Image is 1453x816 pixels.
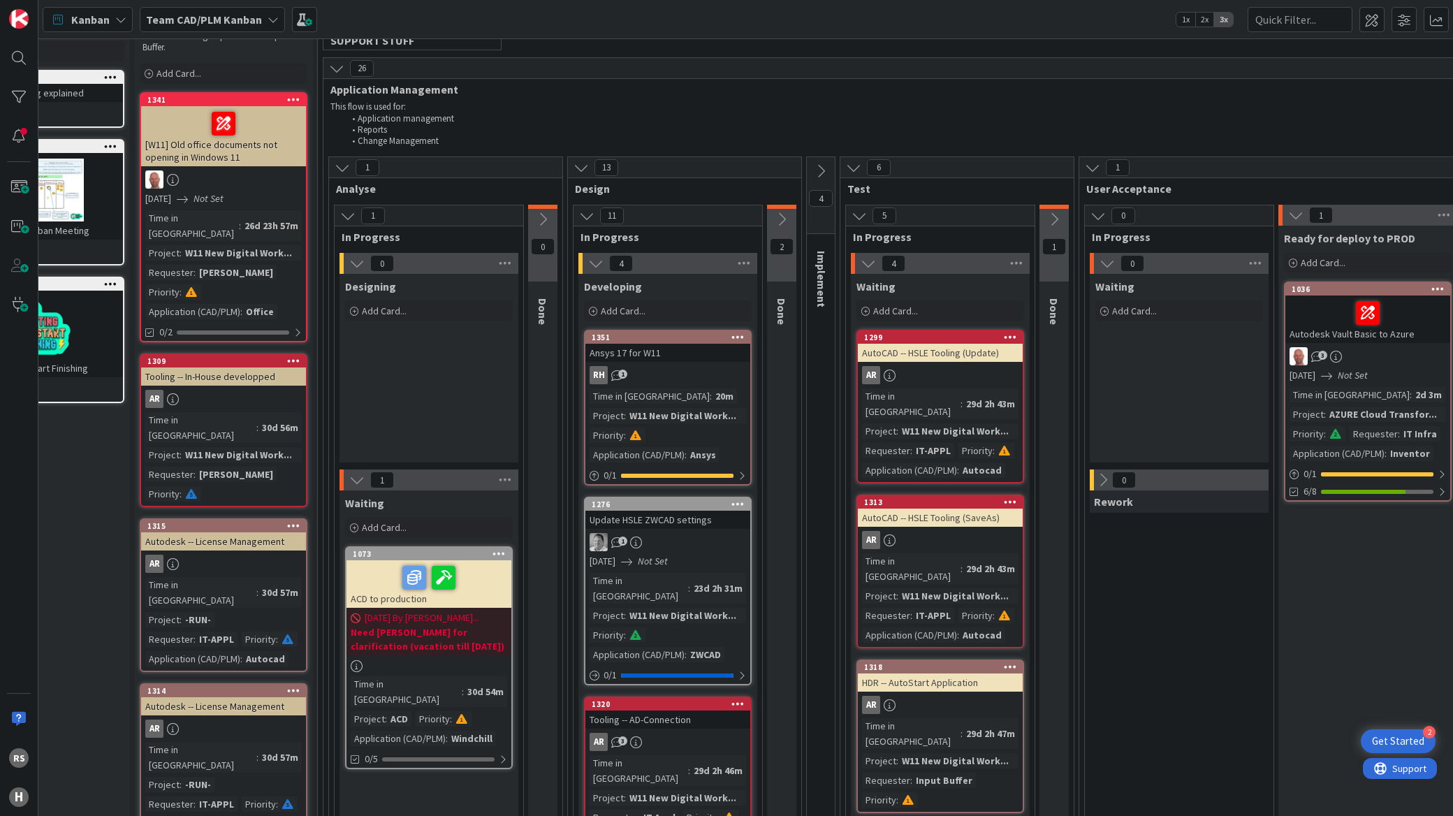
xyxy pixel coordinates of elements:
div: 1320Tooling -- AD-Connection [585,698,750,729]
div: Time in [GEOGRAPHIC_DATA] [145,412,256,443]
div: Priority [242,796,276,812]
span: : [896,792,898,808]
div: [W11] Old office documents not opening in Windows 11 [141,106,306,166]
div: Project [590,408,624,423]
span: Add Card... [1301,256,1345,269]
div: Autodesk Vault Basic to Azure [1285,296,1450,343]
div: Input Buffer [912,773,976,788]
div: Priority [416,711,450,727]
div: Project [145,447,180,462]
span: 1 [1309,207,1333,224]
div: RK [1285,347,1450,365]
a: 1036Autodesk Vault Basic to AzureRK[DATE]Not SetTime in [GEOGRAPHIC_DATA]:2d 3mProject:AZURE Clou... [1284,282,1452,502]
a: 1351Ansys 17 for W11RHTime in [GEOGRAPHIC_DATA]:20mProject:W11 New Digital Work...Priority:Applic... [584,330,752,486]
span: User Acceptance [1086,182,1445,196]
div: Time in [GEOGRAPHIC_DATA] [145,210,239,241]
div: 1315 [147,521,306,531]
span: : [276,796,278,812]
div: 30d 54m [464,684,507,699]
img: Visit kanbanzone.com [9,9,29,29]
div: W11 New Digital Work... [626,408,740,423]
div: 1276 [592,500,750,509]
div: Time in [GEOGRAPHIC_DATA] [590,755,688,786]
div: Time in [GEOGRAPHIC_DATA] [351,676,462,707]
div: Application (CAD/PLM) [145,304,240,319]
span: 4 [809,190,833,207]
span: : [276,632,278,647]
div: 2 [1423,726,1436,738]
div: W11 New Digital Work... [898,588,1012,604]
div: 1314 [141,685,306,697]
span: 6 [867,159,891,176]
div: AR [585,733,750,751]
div: Time in [GEOGRAPHIC_DATA] [862,388,961,419]
div: Requester [1350,426,1398,442]
span: : [180,284,182,300]
div: Time in [GEOGRAPHIC_DATA] [1290,387,1410,402]
div: Autocad [242,651,289,666]
div: 30d 56m [258,420,302,435]
span: : [256,420,258,435]
div: Open Get Started checklist, remaining modules: 2 [1361,729,1436,753]
div: 2d 3m [1412,387,1445,402]
div: Requester [145,796,194,812]
span: Add Card... [362,521,407,534]
span: 26 [350,60,374,77]
div: AR [145,390,163,408]
span: Test [847,182,1056,196]
div: Inventor [1387,446,1433,461]
div: Time in [GEOGRAPHIC_DATA] [590,573,688,604]
div: W11 New Digital Work... [182,245,295,261]
div: AR [862,531,880,549]
input: Quick Filter... [1248,7,1352,32]
div: 1073 [346,548,511,560]
div: 1309Tooling -- In-House developped [141,355,306,386]
span: 0/2 [159,325,173,340]
span: Support [29,2,64,19]
div: Requester [145,265,194,280]
div: 1073 [353,549,511,559]
div: Requester [145,467,194,482]
div: Tooling -- AD-Connection [585,711,750,729]
div: Priority [1290,426,1324,442]
div: 1341 [141,94,306,106]
div: Project [590,608,624,623]
span: : [961,561,963,576]
span: : [256,585,258,600]
span: : [1398,426,1400,442]
span: [DATE] [145,191,171,206]
div: AR [145,720,163,738]
div: Application (CAD/PLM) [590,447,685,462]
div: AR [141,390,306,408]
div: Project [862,423,896,439]
span: Add Card... [1112,305,1157,317]
span: Add Card... [601,305,645,317]
span: 13 [594,159,618,176]
span: In Progress [342,230,506,244]
div: ACD to production [346,560,511,608]
div: Application (CAD/PLM) [862,462,957,478]
span: : [710,388,712,404]
span: : [1410,387,1412,402]
div: 1299AutoCAD -- HSLE Tooling (Update) [858,331,1023,362]
div: -RUN- [182,777,214,792]
span: 6/8 [1304,484,1317,499]
span: [DATE] By [PERSON_NAME]... [365,611,479,625]
div: Office [242,304,277,319]
span: : [624,790,626,806]
span: : [1385,446,1387,461]
span: 5 [872,207,896,224]
div: AR [141,555,306,573]
span: 0 / 1 [604,468,617,483]
div: 1318 [858,661,1023,673]
div: Project [1290,407,1324,422]
div: Project [145,612,180,627]
div: Project [145,777,180,792]
i: Not Set [194,192,224,205]
div: Priority [590,627,624,643]
a: 1299AutoCAD -- HSLE Tooling (Update)ARTime in [GEOGRAPHIC_DATA]:29d 2h 43mProject:W11 New Digital... [856,330,1024,483]
div: ACD [387,711,411,727]
div: 1318HDR -- AutoStart Application [858,661,1023,692]
div: Priority [862,792,896,808]
span: : [194,467,196,482]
